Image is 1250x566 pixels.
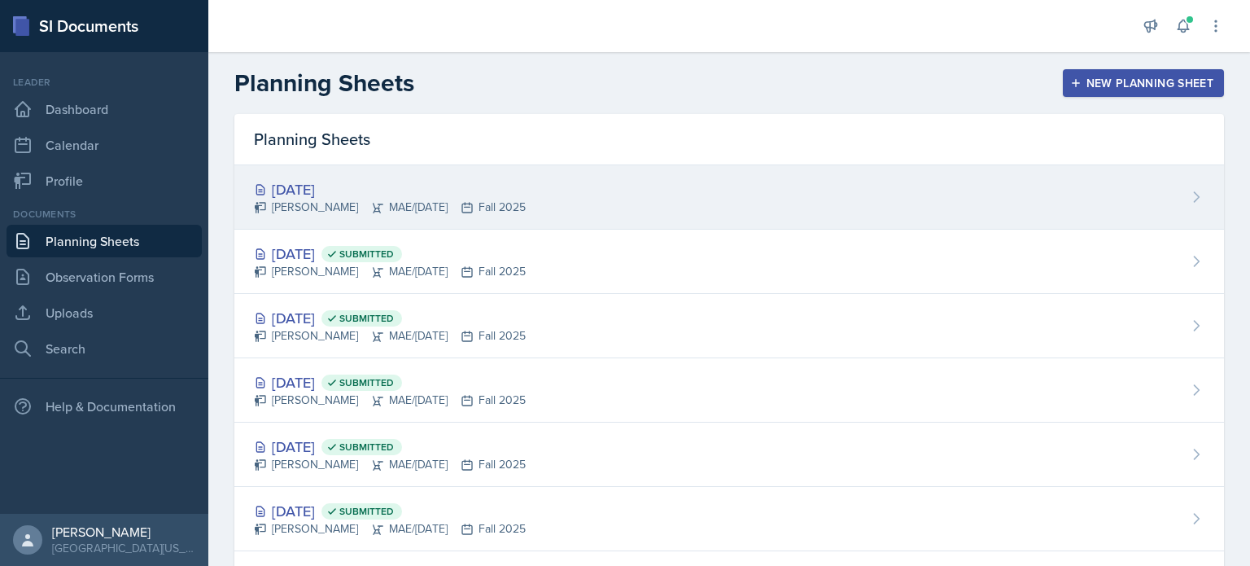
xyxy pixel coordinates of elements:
[1073,77,1213,90] div: New Planning Sheet
[254,199,526,216] div: [PERSON_NAME] MAE/[DATE] Fall 2025
[254,392,526,409] div: [PERSON_NAME] MAE/[DATE] Fall 2025
[254,371,526,393] div: [DATE]
[234,230,1224,294] a: [DATE] Submitted [PERSON_NAME]MAE/[DATE]Fall 2025
[339,441,394,454] span: Submitted
[254,263,526,280] div: [PERSON_NAME] MAE/[DATE] Fall 2025
[7,390,202,423] div: Help & Documentation
[1063,69,1224,97] button: New Planning Sheet
[339,376,394,389] span: Submitted
[254,327,526,344] div: [PERSON_NAME] MAE/[DATE] Fall 2025
[7,75,202,90] div: Leader
[7,225,202,257] a: Planning Sheets
[52,540,195,556] div: [GEOGRAPHIC_DATA][US_STATE] in [GEOGRAPHIC_DATA]
[7,129,202,161] a: Calendar
[7,261,202,293] a: Observation Forms
[234,68,414,98] h2: Planning Sheets
[254,243,526,265] div: [DATE]
[234,358,1224,423] a: [DATE] Submitted [PERSON_NAME]MAE/[DATE]Fall 2025
[339,248,394,261] span: Submitted
[254,456,526,473] div: [PERSON_NAME] MAE/[DATE] Fall 2025
[234,423,1224,487] a: [DATE] Submitted [PERSON_NAME]MAE/[DATE]Fall 2025
[339,312,394,325] span: Submitted
[234,294,1224,358] a: [DATE] Submitted [PERSON_NAME]MAE/[DATE]Fall 2025
[339,505,394,518] span: Submitted
[254,178,526,200] div: [DATE]
[7,207,202,222] div: Documents
[234,487,1224,551] a: [DATE] Submitted [PERSON_NAME]MAE/[DATE]Fall 2025
[7,165,202,197] a: Profile
[7,296,202,329] a: Uploads
[7,332,202,365] a: Search
[254,520,526,537] div: [PERSON_NAME] MAE/[DATE] Fall 2025
[254,436,526,458] div: [DATE]
[254,500,526,522] div: [DATE]
[7,93,202,125] a: Dashboard
[234,114,1224,165] div: Planning Sheets
[234,165,1224,230] a: [DATE] [PERSON_NAME]MAE/[DATE]Fall 2025
[254,307,526,329] div: [DATE]
[52,524,195,540] div: [PERSON_NAME]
